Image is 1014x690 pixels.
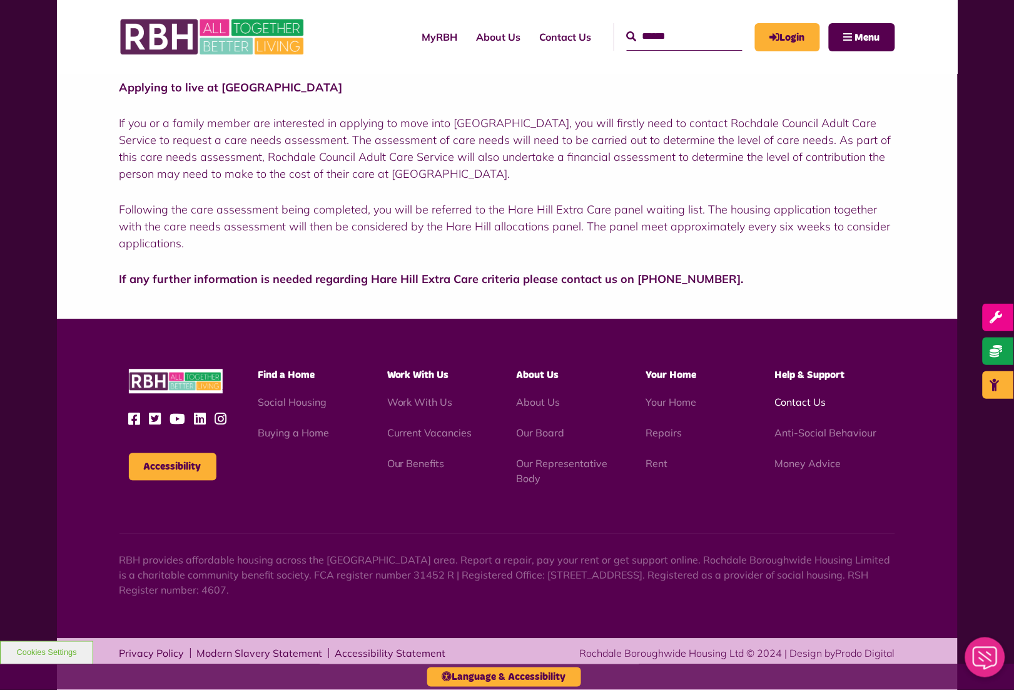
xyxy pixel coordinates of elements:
a: Anti-Social Behaviour [775,427,877,440]
a: Privacy Policy [119,649,185,659]
strong: Applying to live at [GEOGRAPHIC_DATA] [119,81,343,95]
iframe: Netcall Web Assistant for live chat [958,634,1014,690]
img: RBH [129,369,223,394]
button: Navigation [829,23,895,51]
a: Current Vacancies [387,427,472,440]
button: Language & Accessibility [427,667,581,687]
a: Our Benefits [387,458,445,470]
a: Rent [646,458,667,470]
p: If you or a family member are interested in applying to move into [GEOGRAPHIC_DATA], you will fir... [119,115,895,183]
div: Rochdale Boroughwide Housing Ltd © 2024 | Design by [580,646,895,661]
a: Modern Slavery Statement - open in a new tab [197,649,323,659]
a: Social Housing - open in a new tab [258,396,327,409]
a: MyRBH [413,20,467,54]
a: Our Representative Body [516,458,607,485]
p: Following the care assessment being completed, you will be referred to the Hare Hill Extra Care p... [119,202,895,252]
span: Menu [855,33,880,43]
a: About Us [516,396,560,409]
a: Money Advice [775,458,841,470]
button: Accessibility [129,453,216,481]
a: Accessibility Statement [335,649,446,659]
span: Your Home [646,371,696,381]
img: RBH [119,13,307,61]
a: Repairs [646,427,682,440]
span: Help & Support [775,371,845,381]
a: MyRBH [755,23,820,51]
span: Work With Us [387,371,449,381]
a: About Us [467,20,530,54]
a: Prodo Digital - open in a new tab [836,647,895,660]
span: Find a Home [258,371,315,381]
input: Search [627,23,743,50]
p: RBH provides affordable housing across the [GEOGRAPHIC_DATA] area. Report a repair, pay your rent... [119,553,895,598]
a: Contact Us [775,396,826,409]
span: About Us [516,371,559,381]
strong: If any further information is needed regarding Hare Hill Extra Care criteria please contact us on... [119,272,744,287]
a: Work With Us [387,396,453,409]
a: Your Home [646,396,696,409]
a: Buying a Home [258,427,329,440]
a: Our Board [516,427,564,440]
a: Contact Us [530,20,601,54]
